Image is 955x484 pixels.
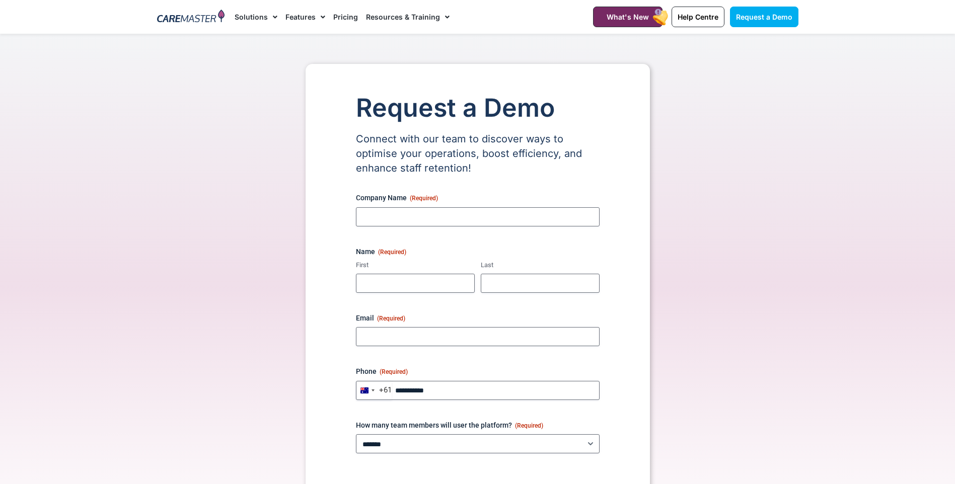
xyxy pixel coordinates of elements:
legend: Name [356,247,406,257]
label: How many team members will user the platform? [356,420,600,430]
div: +61 [379,386,392,394]
img: CareMaster Logo [157,10,225,25]
label: First [356,261,475,270]
a: Request a Demo [730,7,798,27]
a: What's New [593,7,663,27]
span: (Required) [377,315,405,322]
span: Request a Demo [736,13,792,21]
span: What's New [607,13,649,21]
label: Email [356,313,600,323]
h1: Request a Demo [356,94,600,122]
button: Selected country [356,381,392,400]
span: (Required) [515,422,543,429]
span: (Required) [410,195,438,202]
span: (Required) [380,368,408,375]
span: Help Centre [678,13,718,21]
label: Last [481,261,600,270]
span: (Required) [378,249,406,256]
label: Phone [356,366,600,376]
label: Company Name [356,193,600,203]
a: Help Centre [672,7,724,27]
p: Connect with our team to discover ways to optimise your operations, boost efficiency, and enhance... [356,132,600,176]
